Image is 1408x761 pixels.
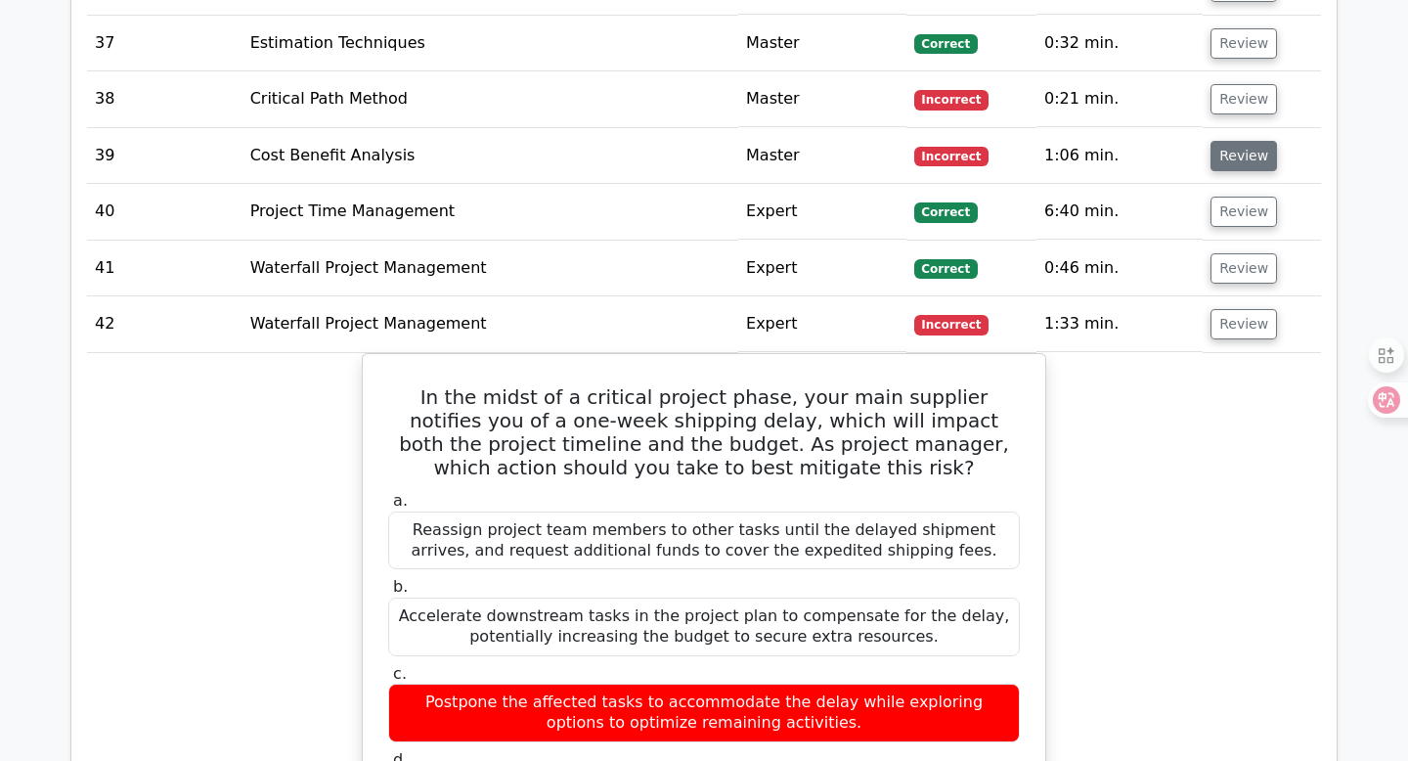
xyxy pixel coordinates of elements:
[1036,296,1203,352] td: 1:33 min.
[388,684,1020,742] div: Postpone the affected tasks to accommodate the delay while exploring options to optimize remainin...
[914,90,990,110] span: Incorrect
[738,16,905,71] td: Master
[87,128,242,184] td: 39
[914,315,990,335] span: Incorrect
[242,16,738,71] td: Estimation Techniques
[1036,16,1203,71] td: 0:32 min.
[1210,309,1277,339] button: Review
[393,664,407,683] span: c.
[242,71,738,127] td: Critical Path Method
[386,385,1022,479] h5: In the midst of a critical project phase, your main supplier notifies you of a one-week shipping ...
[87,241,242,296] td: 41
[87,296,242,352] td: 42
[914,202,978,222] span: Correct
[1210,141,1277,171] button: Review
[87,184,242,240] td: 40
[738,71,905,127] td: Master
[1210,253,1277,284] button: Review
[87,16,242,71] td: 37
[1210,28,1277,59] button: Review
[388,512,1020,570] div: Reassign project team members to other tasks until the delayed shipment arrives, and request addi...
[914,147,990,166] span: Incorrect
[1036,71,1203,127] td: 0:21 min.
[242,296,738,352] td: Waterfall Project Management
[1210,197,1277,227] button: Review
[393,577,408,596] span: b.
[1210,84,1277,114] button: Review
[393,491,408,510] span: a.
[87,71,242,127] td: 38
[1036,184,1203,240] td: 6:40 min.
[388,598,1020,656] div: Accelerate downstream tasks in the project plan to compensate for the delay, potentially increasi...
[738,296,905,352] td: Expert
[738,184,905,240] td: Expert
[1036,241,1203,296] td: 0:46 min.
[738,241,905,296] td: Expert
[242,184,738,240] td: Project Time Management
[738,128,905,184] td: Master
[1036,128,1203,184] td: 1:06 min.
[914,259,978,279] span: Correct
[242,241,738,296] td: Waterfall Project Management
[914,34,978,54] span: Correct
[242,128,738,184] td: Cost Benefit Analysis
